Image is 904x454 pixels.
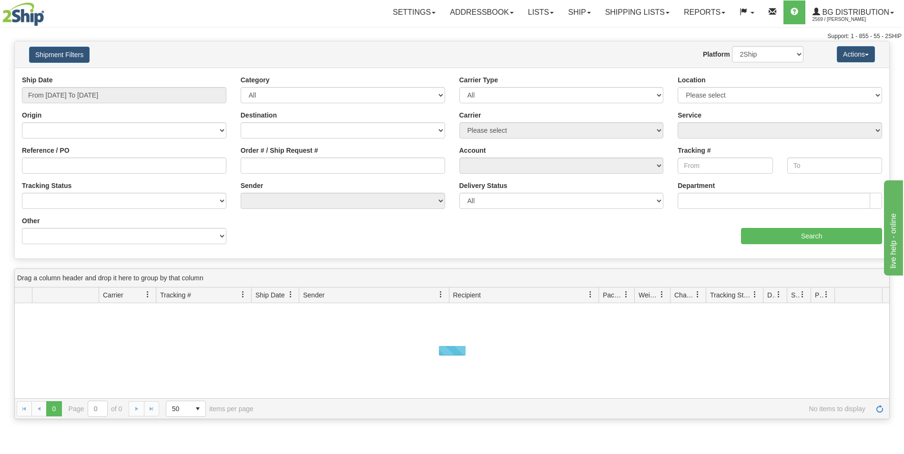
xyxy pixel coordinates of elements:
label: Carrier Type [459,75,498,85]
span: Delivery Status [767,290,775,300]
label: Tracking # [678,146,711,155]
div: Support: 1 - 855 - 55 - 2SHIP [2,32,902,40]
a: Shipment Issues filter column settings [794,286,811,303]
iframe: chat widget [882,178,903,276]
span: 50 [172,404,184,414]
span: Page of 0 [69,401,122,417]
a: Ship Date filter column settings [283,286,299,303]
a: Settings [386,0,443,24]
span: Weight [639,290,659,300]
span: 2569 / [PERSON_NAME] [813,15,884,24]
span: Tracking # [160,290,191,300]
label: Service [678,110,701,120]
div: grid grouping header [15,269,889,287]
label: Origin [22,110,41,120]
span: Sender [303,290,325,300]
a: Refresh [872,401,887,416]
a: Charge filter column settings [690,286,706,303]
span: Pickup Status [815,290,823,300]
span: Shipment Issues [791,290,799,300]
span: BG Distribution [820,8,889,16]
label: Order # / Ship Request # [241,146,318,155]
label: Destination [241,110,277,120]
label: Reference / PO [22,146,70,155]
span: Recipient [453,290,481,300]
a: Recipient filter column settings [582,286,599,303]
input: Search [741,228,882,244]
span: items per page [166,401,254,417]
a: Weight filter column settings [654,286,670,303]
span: select [190,401,205,416]
a: Pickup Status filter column settings [818,286,834,303]
a: Delivery Status filter column settings [771,286,787,303]
a: Lists [521,0,561,24]
span: Page 0 [46,401,61,416]
a: Carrier filter column settings [140,286,156,303]
a: Ship [561,0,598,24]
a: Sender filter column settings [433,286,449,303]
div: live help - online [7,6,88,17]
a: Shipping lists [598,0,677,24]
label: Other [22,216,40,226]
label: Sender [241,181,263,190]
label: Tracking Status [22,181,71,190]
span: Ship Date [255,290,284,300]
a: Reports [677,0,732,24]
span: Packages [603,290,623,300]
label: Category [241,75,270,85]
a: Addressbook [443,0,521,24]
span: Carrier [103,290,123,300]
span: Page sizes drop down [166,401,206,417]
img: logo2569.jpg [2,2,44,26]
a: Tracking # filter column settings [235,286,251,303]
a: Packages filter column settings [618,286,634,303]
label: Ship Date [22,75,53,85]
a: Tracking Status filter column settings [747,286,763,303]
button: Shipment Filters [29,47,90,63]
input: From [678,158,772,174]
a: BG Distribution 2569 / [PERSON_NAME] [805,0,901,24]
label: Delivery Status [459,181,508,190]
label: Account [459,146,486,155]
label: Carrier [459,110,481,120]
span: Tracking Status [710,290,752,300]
span: No items to display [267,405,865,413]
label: Platform [703,49,730,59]
button: Actions [837,46,875,62]
label: Location [678,75,705,85]
label: Department [678,181,715,190]
span: Charge [674,290,694,300]
input: To [787,158,882,174]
